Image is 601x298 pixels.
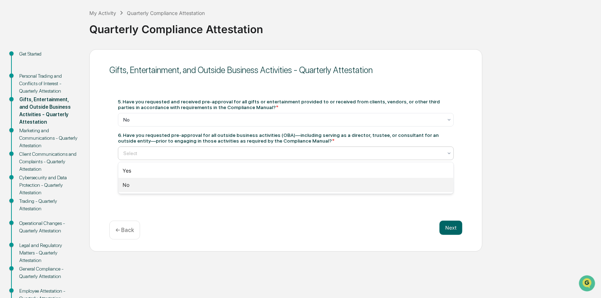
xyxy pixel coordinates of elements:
div: Operational Changes - Quarterly Attestation [19,220,78,235]
span: Preclearance [14,90,46,97]
div: Client Communications and Complaints - Quarterly Attestation [19,150,78,173]
div: No [118,178,453,192]
a: 🖐️Preclearance [4,87,49,100]
div: 5. Have you requested and received pre-approval for all gifts or entertainment provided to or rec... [118,99,454,110]
button: Start new chat [121,57,130,65]
div: 6. Have you requested pre-approval for all outside business activities (OBA)—including serving as... [118,132,454,144]
div: Gifts, Entertainment, and Outside Business Activities - Quarterly Attestation [19,96,78,126]
a: 🔎Data Lookup [4,101,48,113]
p: How can we help? [7,15,130,26]
div: 🗄️ [52,91,58,96]
div: Trading - Quarterly Attestation [19,197,78,212]
div: General Compliance - Quarterly Attestation [19,265,78,280]
div: My Activity [89,10,116,16]
a: Powered byPylon [50,120,86,126]
p: ← Back [115,227,134,233]
button: Next [439,221,462,235]
div: Cybersecurity and Data Protection - Quarterly Attestation [19,174,78,196]
div: 🖐️ [7,91,13,96]
span: Attestations [59,90,89,97]
span: Data Lookup [14,103,45,111]
img: 1746055101610-c473b297-6a78-478c-a979-82029cc54cd1 [7,55,20,67]
iframe: Open customer support [578,274,597,294]
div: Yes [118,164,453,178]
div: 🔎 [7,104,13,110]
div: Quarterly Compliance Attestation [127,10,205,16]
a: 🗄️Attestations [49,87,91,100]
div: We're available if you need us! [24,62,90,67]
div: Personal Trading and Conflicts of Interest - Quarterly Attestation [19,72,78,95]
div: Get Started [19,50,78,58]
div: Start new chat [24,55,117,62]
div: Gifts, Entertainment, and Outside Business Activities - Quarterly Attestation [109,65,462,75]
span: Pylon [71,121,86,126]
div: Legal and Regulatory Matters - Quarterly Attestation [19,242,78,264]
div: Marketing and Communications - Quarterly Attestation [19,127,78,149]
div: Quarterly Compliance Attestation [89,17,597,36]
